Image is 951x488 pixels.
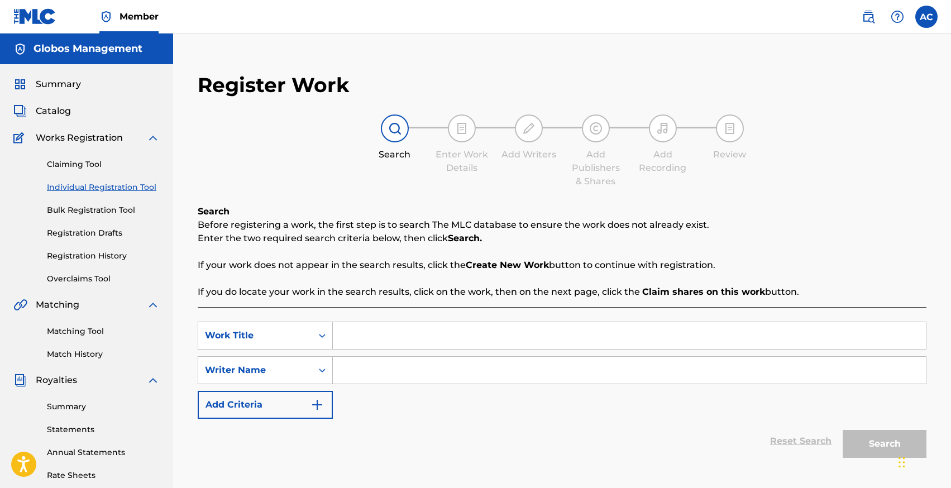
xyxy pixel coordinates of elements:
[466,260,549,270] strong: Create New Work
[522,122,536,135] img: step indicator icon for Add Writers
[891,10,904,23] img: help
[198,218,926,232] p: Before registering a work, the first step is to search The MLC database to ensure the work does n...
[47,227,160,239] a: Registration Drafts
[723,122,737,135] img: step indicator icon for Review
[36,298,79,312] span: Matching
[656,122,670,135] img: step indicator icon for Add Recording
[47,424,160,436] a: Statements
[198,391,333,419] button: Add Criteria
[857,6,880,28] a: Public Search
[146,131,160,145] img: expand
[198,259,926,272] p: If your work does not appear in the search results, click the button to continue with registration.
[635,148,691,175] div: Add Recording
[205,329,305,342] div: Work Title
[47,348,160,360] a: Match History
[36,104,71,118] span: Catalog
[99,10,113,23] img: Top Rightsholder
[47,181,160,193] a: Individual Registration Tool
[36,131,123,145] span: Works Registration
[146,298,160,312] img: expand
[13,298,27,312] img: Matching
[895,434,951,488] iframe: Chat Widget
[589,122,603,135] img: step indicator icon for Add Publishers & Shares
[36,78,81,91] span: Summary
[13,78,27,91] img: Summary
[13,104,27,118] img: Catalog
[13,42,27,56] img: Accounts
[198,322,926,463] form: Search Form
[13,78,81,91] a: SummarySummary
[895,434,951,488] div: Widget chat
[47,447,160,458] a: Annual Statements
[146,374,160,387] img: expand
[434,148,490,175] div: Enter Work Details
[47,401,160,413] a: Summary
[915,6,938,28] div: User Menu
[47,470,160,481] a: Rate Sheets
[36,374,77,387] span: Royalties
[702,148,758,161] div: Review
[198,206,230,217] b: Search
[455,122,469,135] img: step indicator icon for Enter Work Details
[862,10,875,23] img: search
[642,286,765,297] strong: Claim shares on this work
[448,233,482,243] strong: Search.
[501,148,557,161] div: Add Writers
[120,10,159,23] span: Member
[13,104,71,118] a: CatalogCatalog
[47,159,160,170] a: Claiming Tool
[47,326,160,337] a: Matching Tool
[47,250,160,262] a: Registration History
[886,6,909,28] div: Help
[47,204,160,216] a: Bulk Registration Tool
[198,73,350,98] h2: Register Work
[920,318,951,408] iframe: Resource Center
[899,446,905,479] div: Trascina
[47,273,160,285] a: Overclaims Tool
[367,148,423,161] div: Search
[198,232,926,245] p: Enter the two required search criteria below, then click
[568,148,624,188] div: Add Publishers & Shares
[13,374,27,387] img: Royalties
[34,42,142,55] h5: Globos Management
[13,8,56,25] img: MLC Logo
[205,363,305,377] div: Writer Name
[13,131,28,145] img: Works Registration
[310,398,324,412] img: 9d2ae6d4665cec9f34b9.svg
[198,285,926,299] p: If you do locate your work in the search results, click on the work, then on the next page, click...
[388,122,402,135] img: step indicator icon for Search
